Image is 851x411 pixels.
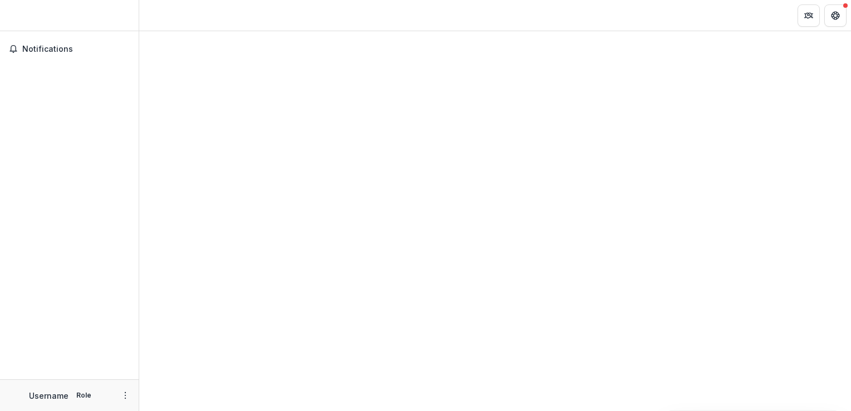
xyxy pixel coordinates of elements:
[824,4,847,27] button: Get Help
[119,389,132,402] button: More
[22,45,130,54] span: Notifications
[798,4,820,27] button: Partners
[29,390,69,402] p: Username
[4,40,134,58] button: Notifications
[73,390,95,400] p: Role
